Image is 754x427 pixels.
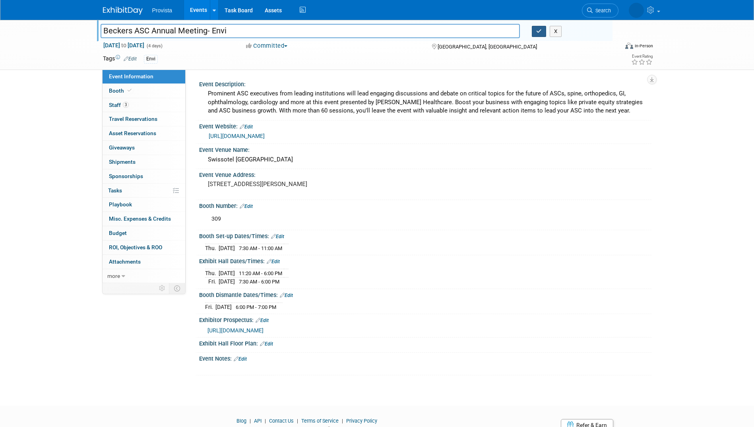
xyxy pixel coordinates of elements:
button: X [550,26,562,37]
a: Search [582,4,618,17]
a: ROI, Objectives & ROO [103,241,185,254]
a: Sponsorships [103,169,185,183]
div: Exhibit Hall Dates/Times: [199,255,651,266]
td: Thu. [205,269,219,278]
td: [DATE] [219,269,235,278]
span: Event Information [109,73,153,80]
a: [URL][DOMAIN_NAME] [207,327,264,334]
span: 3 [123,102,129,108]
a: Giveaways [103,141,185,155]
a: Terms of Service [301,418,339,424]
td: Personalize Event Tab Strip [155,283,169,293]
div: Prominent ASC executives from leading institutions will lead engaging discussions and debate on c... [205,87,645,117]
div: Booth Set-up Dates/Times: [199,230,651,241]
td: Fri. [205,303,215,311]
a: Attachments [103,255,185,269]
a: Shipments [103,155,185,169]
a: Edit [271,234,284,239]
div: Swissotel [GEOGRAPHIC_DATA] [205,153,645,166]
td: [DATE] [219,278,235,286]
div: Exhibitor Prospectus: [199,314,651,324]
a: API [254,418,262,424]
div: Booth Number: [199,200,651,210]
span: more [107,273,120,279]
span: Budget [109,230,127,236]
a: Edit [234,356,247,362]
a: Edit [260,341,273,347]
img: ExhibitDay [103,7,143,15]
div: Event Venue Address: [199,169,651,179]
a: Edit [256,318,269,323]
span: (4 days) [146,43,163,49]
a: Edit [280,293,293,298]
span: Booth [109,87,133,94]
div: Booth Dismantle Dates/Times: [199,289,651,299]
img: Format-Inperson.png [625,43,633,49]
a: Privacy Policy [346,418,377,424]
span: Staff [109,102,129,108]
span: | [248,418,253,424]
a: Edit [240,204,253,209]
a: Travel Reservations [103,112,185,126]
td: [DATE] [219,244,235,252]
a: Staff3 [103,98,185,112]
div: Event Venue Name: [199,144,651,154]
a: Event Information [103,70,185,83]
div: Event Notes: [199,353,651,363]
a: Edit [240,124,253,130]
div: Event Website: [199,120,651,131]
span: Giveaways [109,144,135,151]
span: Tasks [108,187,122,194]
a: [URL][DOMAIN_NAME] [209,133,265,139]
span: [GEOGRAPHIC_DATA], [GEOGRAPHIC_DATA] [438,44,537,50]
span: | [340,418,345,424]
span: | [263,418,268,424]
td: Tags [103,54,137,64]
span: | [295,418,300,424]
span: Search [593,8,611,14]
span: to [120,42,128,49]
a: Edit [267,259,280,264]
a: Playbook [103,198,185,212]
i: Booth reservation complete [128,88,132,93]
a: Misc. Expenses & Credits [103,212,185,226]
span: [DATE] [DATE] [103,42,145,49]
div: In-Person [634,43,653,49]
td: [DATE] [215,303,232,311]
span: Attachments [109,258,141,265]
a: Budget [103,226,185,240]
div: Event Description: [199,78,651,88]
a: Edit [124,56,137,62]
div: Event Rating [631,54,653,58]
span: 11:20 AM - 6:00 PM [239,270,282,276]
td: Fri. [205,278,219,286]
a: Asset Reservations [103,126,185,140]
img: Shai Davis [629,3,644,18]
span: 6:00 PM - 7:00 PM [236,304,276,310]
div: 309 [206,211,564,227]
span: 7:30 AM - 6:00 PM [239,279,279,285]
a: Booth [103,84,185,98]
span: Playbook [109,201,132,208]
div: Exhibit Hall Floor Plan: [199,338,651,348]
a: more [103,269,185,283]
span: Misc. Expenses & Credits [109,215,171,222]
span: ROI, Objectives & ROO [109,244,162,250]
a: Blog [236,418,246,424]
span: Travel Reservations [109,116,157,122]
div: Event Format [572,41,653,53]
button: Committed [243,42,291,50]
span: Asset Reservations [109,130,156,136]
span: 7:30 AM - 11:00 AM [239,245,282,251]
td: Thu. [205,244,219,252]
span: Sponsorships [109,173,143,179]
div: Envi [144,55,158,63]
pre: [STREET_ADDRESS][PERSON_NAME] [208,181,379,188]
span: Provista [152,7,173,14]
td: Toggle Event Tabs [169,283,185,293]
span: Shipments [109,159,136,165]
a: Contact Us [269,418,294,424]
a: Tasks [103,184,185,198]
